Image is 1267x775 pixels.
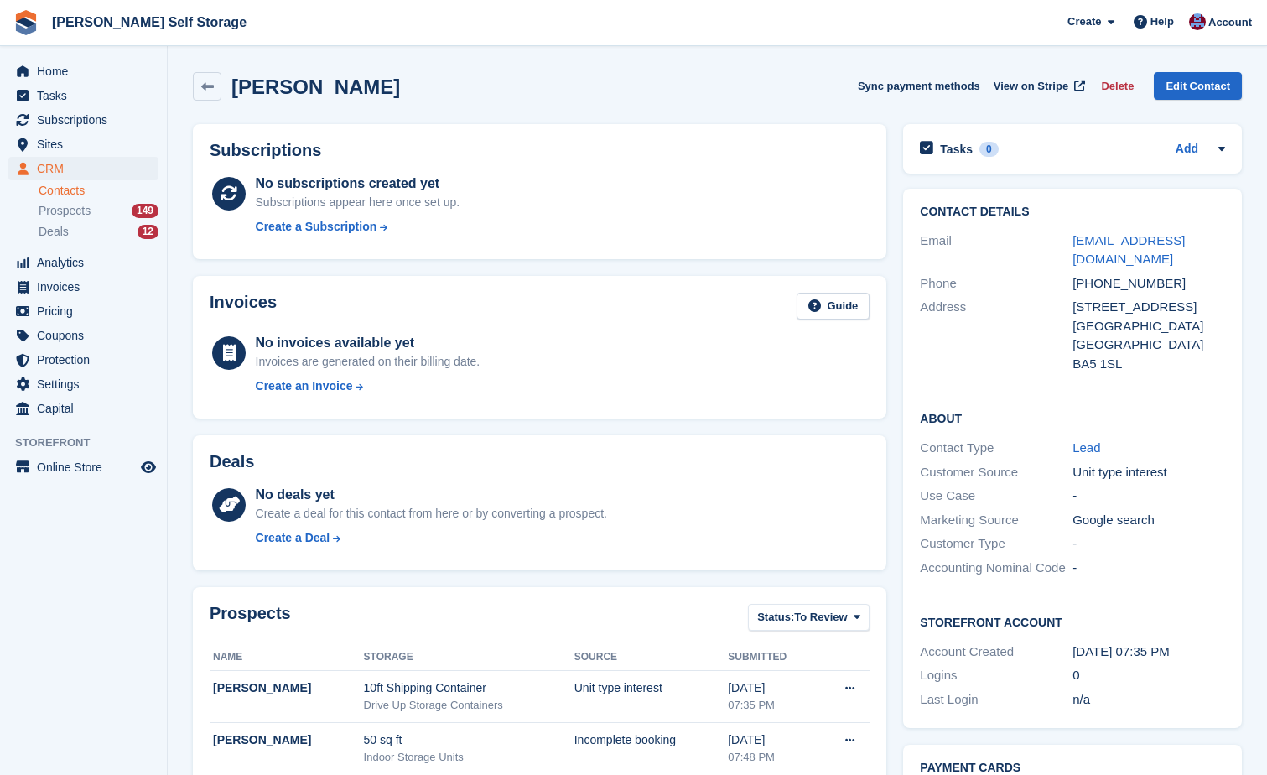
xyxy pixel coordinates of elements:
[13,10,39,35] img: stora-icon-8386f47178a22dfd0bd8f6a31ec36ba5ce8667c1dd55bd0f319d3a0aa187defe.svg
[210,604,291,635] h2: Prospects
[1154,72,1242,100] a: Edit Contact
[920,559,1072,578] div: Accounting Nominal Code
[256,529,330,547] div: Create a Deal
[364,749,574,766] div: Indoor Storage Units
[920,690,1072,710] div: Last Login
[39,203,91,219] span: Prospects
[1072,335,1225,355] div: [GEOGRAPHIC_DATA]
[8,133,158,156] a: menu
[920,274,1072,294] div: Phone
[1072,463,1225,482] div: Unit type interest
[213,731,364,749] div: [PERSON_NAME]
[1072,274,1225,294] div: [PHONE_NUMBER]
[728,679,817,697] div: [DATE]
[45,8,253,36] a: [PERSON_NAME] Self Storage
[364,679,574,697] div: 10ft Shipping Container
[210,141,870,160] h2: Subscriptions
[920,205,1225,219] h2: Contact Details
[728,644,817,671] th: Submitted
[920,231,1072,269] div: Email
[37,372,138,396] span: Settings
[1072,511,1225,530] div: Google search
[1094,72,1140,100] button: Delete
[979,142,999,157] div: 0
[797,293,870,320] a: Guide
[920,463,1072,482] div: Customer Source
[1072,233,1185,267] a: [EMAIL_ADDRESS][DOMAIN_NAME]
[1072,690,1225,710] div: n/a
[574,731,729,749] div: Incomplete booking
[8,251,158,274] a: menu
[920,666,1072,685] div: Logins
[987,72,1088,100] a: View on Stripe
[1072,534,1225,554] div: -
[1189,13,1206,30] img: Tracy Bailey
[1072,559,1225,578] div: -
[37,251,138,274] span: Analytics
[994,78,1068,95] span: View on Stripe
[1072,666,1225,685] div: 0
[132,204,158,218] div: 149
[8,455,158,479] a: menu
[1072,317,1225,336] div: [GEOGRAPHIC_DATA]
[138,225,158,239] div: 12
[39,223,158,241] a: Deals 12
[256,377,353,395] div: Create an Invoice
[37,299,138,323] span: Pricing
[920,613,1225,630] h2: Storefront Account
[256,218,460,236] a: Create a Subscription
[210,293,277,320] h2: Invoices
[37,348,138,372] span: Protection
[256,174,460,194] div: No subscriptions created yet
[728,749,817,766] div: 07:48 PM
[37,455,138,479] span: Online Store
[364,644,574,671] th: Storage
[920,486,1072,506] div: Use Case
[37,275,138,299] span: Invoices
[1150,13,1174,30] span: Help
[231,75,400,98] h2: [PERSON_NAME]
[256,218,377,236] div: Create a Subscription
[574,679,729,697] div: Unit type interest
[728,697,817,714] div: 07:35 PM
[920,439,1072,458] div: Contact Type
[8,84,158,107] a: menu
[1072,355,1225,374] div: BA5 1SL
[8,275,158,299] a: menu
[39,183,158,199] a: Contacts
[37,84,138,107] span: Tasks
[920,409,1225,426] h2: About
[8,157,158,180] a: menu
[920,642,1072,662] div: Account Created
[210,452,254,471] h2: Deals
[37,157,138,180] span: CRM
[8,299,158,323] a: menu
[256,529,607,547] a: Create a Deal
[8,60,158,83] a: menu
[37,108,138,132] span: Subscriptions
[574,644,729,671] th: Source
[794,609,847,626] span: To Review
[920,762,1225,775] h2: Payment cards
[1072,486,1225,506] div: -
[858,72,980,100] button: Sync payment methods
[37,397,138,420] span: Capital
[39,224,69,240] span: Deals
[256,333,480,353] div: No invoices available yet
[940,142,973,157] h2: Tasks
[256,194,460,211] div: Subscriptions appear here once set up.
[1208,14,1252,31] span: Account
[8,324,158,347] a: menu
[364,731,574,749] div: 50 sq ft
[757,609,794,626] span: Status:
[210,644,364,671] th: Name
[728,731,817,749] div: [DATE]
[256,505,607,523] div: Create a deal for this contact from here or by converting a prospect.
[8,108,158,132] a: menu
[1072,642,1225,662] div: [DATE] 07:35 PM
[364,697,574,714] div: Drive Up Storage Containers
[920,534,1072,554] div: Customer Type
[37,60,138,83] span: Home
[256,377,480,395] a: Create an Invoice
[37,133,138,156] span: Sites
